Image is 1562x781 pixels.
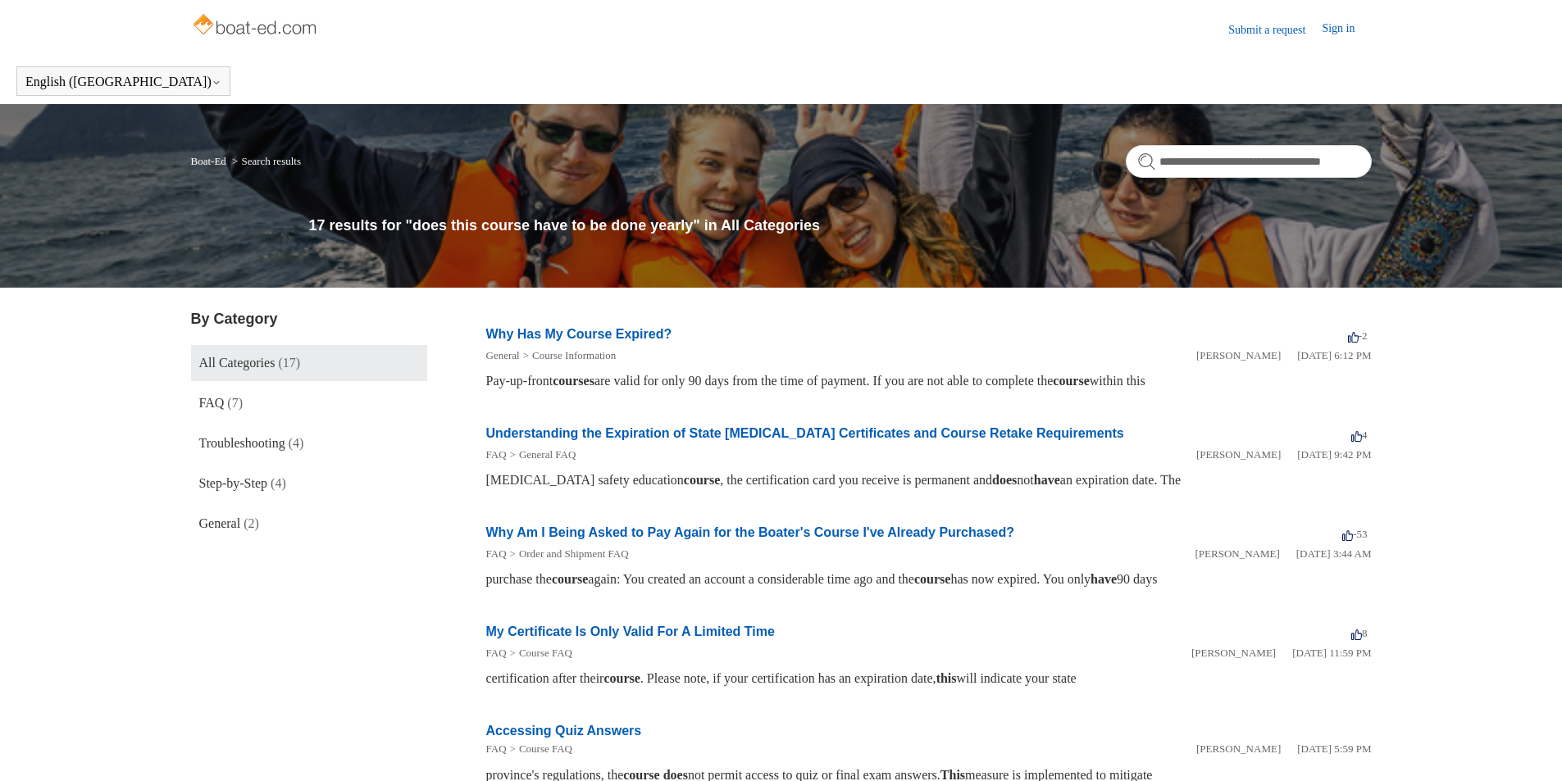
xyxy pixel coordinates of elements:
[486,624,775,638] a: My Certificate Is Only Valid For A Limited Time
[1196,347,1281,364] li: [PERSON_NAME]
[684,473,720,487] em: course
[1196,741,1281,757] li: [PERSON_NAME]
[486,647,507,659] a: FAQ
[1126,145,1372,178] input: Search
[486,349,520,361] a: General
[199,476,268,490] span: Step-by-Step
[227,396,243,410] span: (7)
[486,724,642,738] a: Accessing Quiz Answers
[519,547,629,560] a: Order and Shipment FAQ
[191,465,427,502] a: Step-by-Step (4)
[486,525,1015,539] a: Why Am I Being Asked to Pay Again for the Boater's Course I've Already Purchased?
[486,570,1372,589] div: purchase the again: You created an account a considerable time ago and the has now expired. You o...
[519,647,572,659] a: Course FAQ
[507,546,629,562] li: Order and Shipment FAQ
[289,436,304,450] span: (4)
[191,345,427,381] a: All Categories (17)
[191,308,427,330] h3: By Category
[1195,546,1279,562] li: [PERSON_NAME]
[486,470,1372,490] div: [MEDICAL_DATA] safety education , the certification card you receive is permanent and not an expi...
[507,447,576,463] li: General FAQ
[1091,572,1117,586] em: have
[1228,21,1322,39] a: Submit a request
[1297,448,1371,461] time: 03/16/2022, 21:42
[519,448,576,461] a: General FAQ
[486,669,1372,688] div: certification after their . Please note, if your certification has an expiration date, will indic...
[486,742,507,755] a: FAQ
[199,356,276,370] span: All Categories
[244,516,259,530] span: (2)
[191,506,427,542] a: General (2)
[603,671,640,685] em: course
[1196,447,1281,463] li: [PERSON_NAME]
[1351,429,1368,441] span: 4
[992,473,1017,487] em: does
[199,436,285,450] span: Troubleshooting
[1053,374,1089,388] em: course
[486,448,507,461] a: FAQ
[1342,528,1367,540] span: -53
[309,215,1372,237] h1: 17 results for "does this course have to be done yearly" in All Categories
[1034,473,1060,487] em: have
[507,645,572,661] li: Course FAQ
[486,547,507,560] a: FAQ
[914,572,950,586] em: course
[486,327,672,341] a: Why Has My Course Expired?
[1297,742,1371,755] time: 01/05/2024, 17:59
[191,10,321,43] img: Boat-Ed Help Center home page
[552,572,588,586] em: course
[191,425,427,461] a: Troubleshooting (4)
[1348,329,1368,342] span: -2
[199,396,225,410] span: FAQ
[191,155,230,167] li: Boat-Ed
[532,349,616,361] a: Course Information
[936,671,957,685] em: this
[1322,20,1371,39] a: Sign in
[199,516,241,530] span: General
[507,741,572,757] li: Course FAQ
[486,546,507,562] li: FAQ
[1191,645,1276,661] li: [PERSON_NAME]
[1351,627,1368,639] span: 8
[1297,349,1371,361] time: 01/05/2024, 18:12
[191,155,226,167] a: Boat-Ed
[519,742,572,755] a: Course FAQ
[486,371,1372,391] div: Pay-up-front are valid for only 90 days from the time of payment. If you are not able to complete...
[553,374,594,388] em: courses
[1292,647,1371,659] time: 04/01/2022, 23:59
[486,447,507,463] li: FAQ
[520,347,617,364] li: Course Information
[25,75,221,89] button: English ([GEOGRAPHIC_DATA])
[486,347,520,364] li: General
[486,426,1124,440] a: Understanding the Expiration of State [MEDICAL_DATA] Certificates and Course Retake Requirements
[1296,547,1372,560] time: 03/16/2022, 03:44
[271,476,286,490] span: (4)
[191,385,427,421] a: FAQ (7)
[229,155,301,167] li: Search results
[486,645,507,661] li: FAQ
[278,356,300,370] span: (17)
[486,741,507,757] li: FAQ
